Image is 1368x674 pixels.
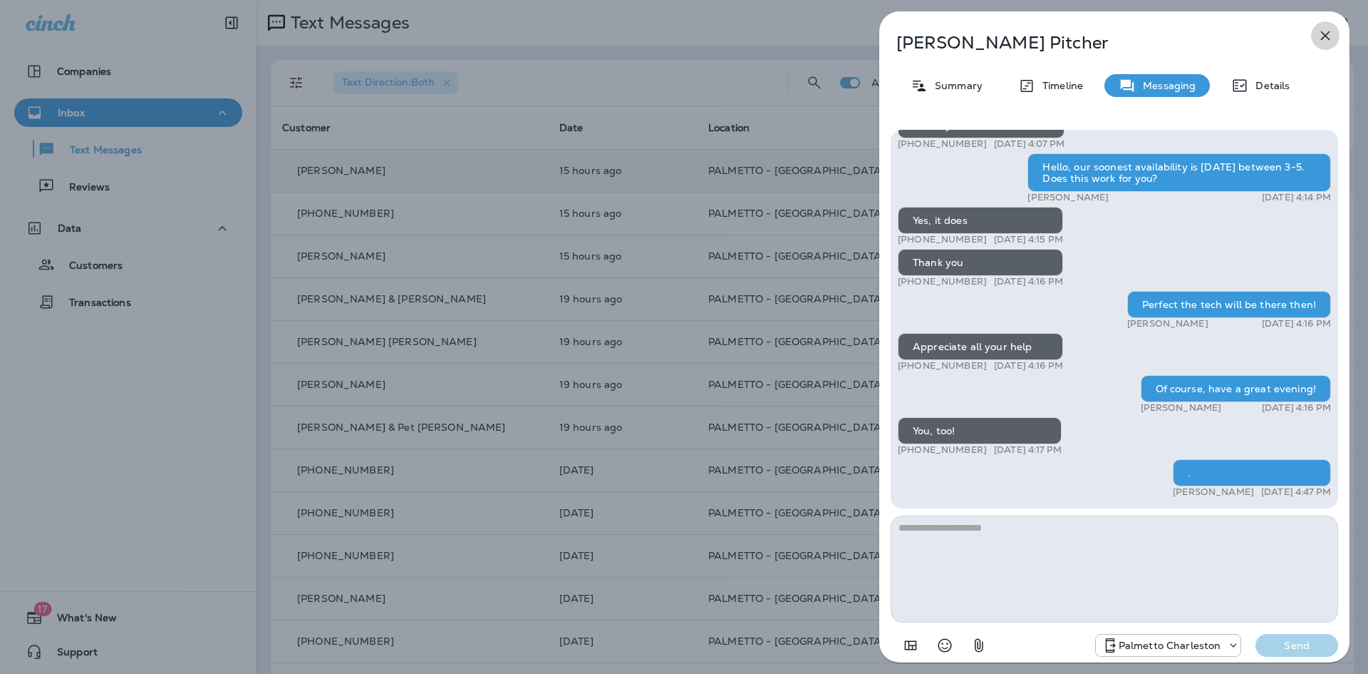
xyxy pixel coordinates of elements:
p: [PHONE_NUMBER] [898,234,987,245]
p: [PERSON_NAME] [1173,486,1254,498]
p: [PHONE_NUMBER] [898,138,987,150]
p: Summary [928,80,983,91]
p: [DATE] 4:16 PM [994,276,1063,287]
div: Perfect the tech will be there then! [1127,291,1331,318]
p: [DATE] 4:07 PM [994,138,1064,150]
div: Of course, have a great evening! [1141,375,1331,402]
p: Timeline [1035,80,1083,91]
div: Yes, it does [898,207,1063,234]
button: Add in a premade template [896,631,925,660]
p: Details [1248,80,1290,91]
div: +1 (843) 277-8322 [1096,637,1241,654]
button: Select an emoji [931,631,959,660]
p: [DATE] 4:14 PM [1262,192,1331,203]
p: [DATE] 4:17 PM [994,444,1062,456]
p: [PHONE_NUMBER] [898,444,987,456]
p: Messaging [1136,80,1196,91]
p: Palmetto Charleston [1119,640,1221,651]
p: [DATE] 4:16 PM [1262,402,1331,414]
div: Appreciate all your help [898,333,1063,360]
p: [DATE] 4:16 PM [994,360,1063,372]
p: [PERSON_NAME] [1127,318,1208,330]
p: [PERSON_NAME] Pitcher [896,33,1285,53]
p: [DATE] 4:16 PM [1262,318,1331,330]
p: [DATE] 4:15 PM [994,234,1063,245]
p: [DATE] 4:47 PM [1261,486,1331,498]
p: [PERSON_NAME] [1141,402,1222,414]
div: . [1173,459,1331,486]
p: [PHONE_NUMBER] [898,276,987,287]
div: Hello, our soonest availability is [DATE] between 3-5. Does this work for you? [1027,153,1331,192]
p: [PHONE_NUMBER] [898,360,987,372]
div: You, too! [898,417,1062,444]
div: Thank you [898,249,1063,276]
p: [PERSON_NAME] [1027,192,1109,203]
